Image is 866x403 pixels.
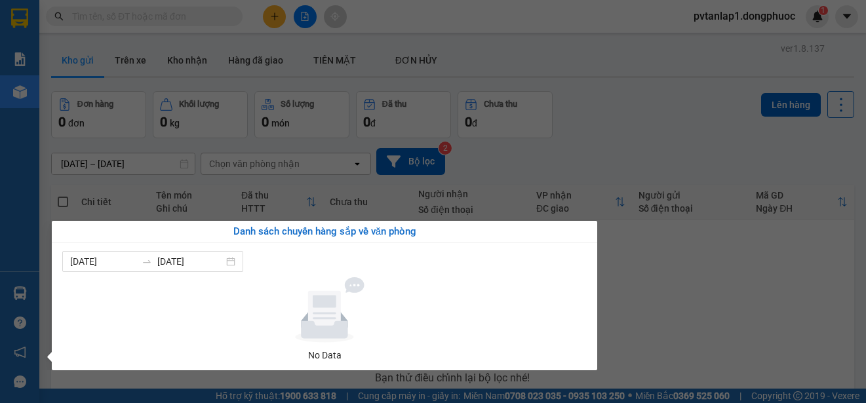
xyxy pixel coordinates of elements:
span: to [142,256,152,267]
input: Từ ngày [70,254,136,269]
div: No Data [68,348,581,362]
span: swap-right [142,256,152,267]
div: Danh sách chuyến hàng sắp về văn phòng [62,224,587,240]
input: Đến ngày [157,254,224,269]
